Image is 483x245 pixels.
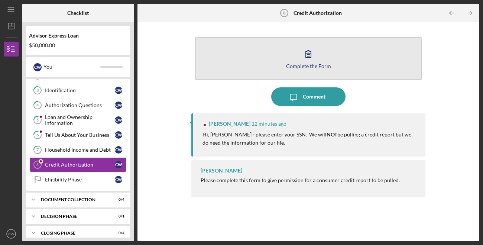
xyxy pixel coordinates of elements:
[45,102,115,108] div: Authorization Questions
[202,130,418,147] p: Hi, [PERSON_NAME] - please enter your SSN. We will be pulling a credit report but we do need the ...
[36,88,39,93] tspan: 3
[30,157,126,172] a: 8Credit AuthorizationCW
[209,121,250,127] div: [PERSON_NAME]
[294,10,342,16] b: Credit Authorization
[115,116,122,124] div: C W
[30,113,126,128] a: 5Loan and Ownership InformationCW
[67,10,89,16] b: Checklist
[41,197,106,202] div: Document Collection
[45,147,115,153] div: Household Income and Debt
[111,197,124,202] div: 0 / 4
[115,161,122,168] div: C W
[30,83,126,98] a: 3IdentificationCW
[115,176,122,183] div: C W
[36,118,39,123] tspan: 5
[30,98,126,113] a: 4Authorization QuestionsCW
[115,131,122,139] div: C W
[115,87,122,94] div: C W
[36,133,39,138] tspan: 6
[286,63,331,69] div: Complete the Form
[45,114,115,126] div: Loan and Ownership Information
[111,231,124,235] div: 0 / 4
[36,103,39,108] tspan: 4
[111,214,124,219] div: 0 / 1
[45,162,115,168] div: Credit Authorization
[36,162,39,167] tspan: 8
[327,131,337,138] u: NOT
[115,146,122,154] div: C W
[41,231,106,235] div: Closing Phase
[303,87,325,106] div: Comment
[8,232,14,236] text: CW
[201,168,242,174] div: [PERSON_NAME]
[45,132,115,138] div: Tell Us About Your Business
[45,177,115,183] div: Eligibility Phase
[43,61,100,73] div: You
[30,128,126,142] a: 6Tell Us About Your BusinessCW
[30,172,126,187] a: Eligibility PhaseCW
[41,214,106,219] div: Decision Phase
[115,101,122,109] div: C W
[252,121,286,127] time: 2025-09-24 17:12
[29,42,127,48] div: $50,000.00
[33,63,42,71] div: C W
[4,226,19,241] button: CW
[36,148,39,152] tspan: 7
[45,87,115,93] div: Identification
[29,33,127,39] div: Advisor Express Loan
[201,177,400,183] div: Please complete this form to give permission for a consumer credit report to be pulled.
[30,68,126,83] a: 2Business InformationCW
[283,11,285,15] tspan: 8
[271,87,346,106] button: Comment
[30,142,126,157] a: 7Household Income and DebtCW
[195,37,422,80] button: Complete the Form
